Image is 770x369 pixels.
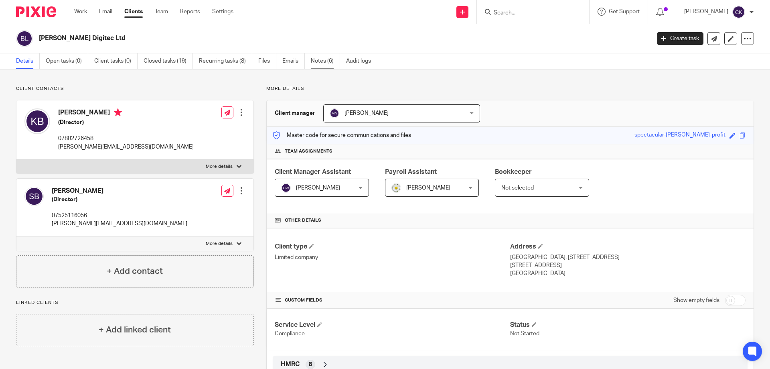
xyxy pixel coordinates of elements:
p: 07525116056 [52,212,187,220]
h4: [PERSON_NAME] [58,108,194,118]
span: Team assignments [285,148,332,155]
h4: + Add linked client [99,324,171,336]
a: Emails [282,53,305,69]
span: Bookkeeper [495,169,532,175]
span: [PERSON_NAME] [296,185,340,191]
h5: (Director) [58,118,194,126]
a: Open tasks (0) [46,53,88,69]
a: Recurring tasks (8) [199,53,252,69]
span: 8 [309,361,312,369]
a: Audit logs [346,53,377,69]
p: [GEOGRAPHIC_DATA] [510,269,746,277]
p: 07802726458 [58,135,194,143]
h4: Service Level [275,321,510,329]
a: Client tasks (0) [94,53,138,69]
span: Other details [285,217,321,224]
h5: (Director) [52,196,187,204]
h2: [PERSON_NAME] Digitec Ltd [39,34,524,43]
span: Not Started [510,331,539,336]
span: Client Manager Assistant [275,169,351,175]
p: [STREET_ADDRESS] [510,261,746,269]
input: Search [493,10,565,17]
p: Client contacts [16,86,254,92]
h4: Client type [275,243,510,251]
a: Files [258,53,276,69]
a: Work [74,8,87,16]
p: More details [206,241,233,247]
div: spectacular-[PERSON_NAME]-profit [634,131,725,140]
span: Payroll Assistant [385,169,437,175]
span: Compliance [275,331,305,336]
h3: Client manager [275,109,315,117]
h4: Status [510,321,746,329]
p: Limited company [275,253,510,261]
span: [PERSON_NAME] [344,110,389,116]
a: Notes (6) [311,53,340,69]
p: [PERSON_NAME][EMAIL_ADDRESS][DOMAIN_NAME] [52,220,187,228]
a: Team [155,8,168,16]
img: svg%3E [281,183,291,193]
img: svg%3E [24,187,44,206]
img: svg%3E [24,108,50,134]
h4: + Add contact [107,265,163,277]
p: More details [266,86,754,92]
img: Pixie [16,6,56,17]
p: [PERSON_NAME] [684,8,728,16]
p: Linked clients [16,300,254,306]
a: Closed tasks (19) [144,53,193,69]
p: More details [206,163,233,170]
p: [GEOGRAPHIC_DATA], [STREET_ADDRESS] [510,253,746,261]
span: [PERSON_NAME] [406,185,450,191]
img: svg%3E [330,108,339,118]
span: Get Support [609,9,640,14]
a: Reports [180,8,200,16]
img: svg%3E [732,6,745,18]
img: Capture2.PNG [391,183,401,193]
h4: Address [510,243,746,251]
span: Not selected [501,185,534,191]
img: svg%3E [16,30,33,47]
label: Show empty fields [673,296,719,304]
h4: [PERSON_NAME] [52,187,187,195]
a: Email [99,8,112,16]
a: Details [16,53,40,69]
i: Primary [114,108,122,116]
span: HMRC [281,360,300,369]
a: Settings [212,8,233,16]
h4: CUSTOM FIELDS [275,297,510,304]
a: Create task [657,32,703,45]
p: Master code for secure communications and files [273,131,411,139]
a: Clients [124,8,143,16]
p: [PERSON_NAME][EMAIL_ADDRESS][DOMAIN_NAME] [58,143,194,151]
